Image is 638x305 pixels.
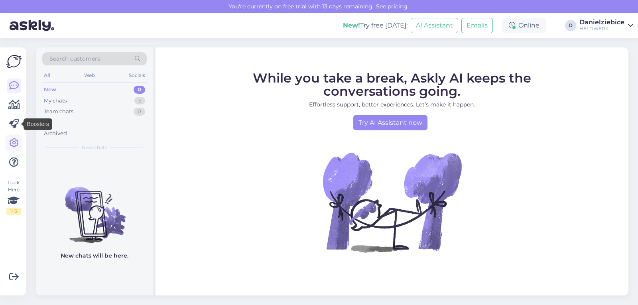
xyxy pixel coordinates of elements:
[61,252,128,260] p: New chats will be here.
[374,3,410,10] a: See pricing
[6,54,22,69] img: Askly Logo
[579,26,624,32] div: HELDWERK
[82,144,107,151] span: New chats
[134,97,145,105] div: 5
[579,19,624,26] div: Danielziebice
[217,100,567,108] p: Effortless support, better experiences. Let’s make it happen.
[134,108,145,116] div: 0
[44,97,67,105] div: My chats
[42,70,51,81] div: All
[44,86,56,94] div: New
[353,115,427,130] a: Try AI Assistant now
[411,18,458,33] button: AI Assistant
[6,179,21,215] div: Look Here
[253,70,531,98] span: While you take a break, Askly AI keeps the conversations going.
[127,70,147,81] div: Socials
[49,55,100,63] span: Search customers
[24,118,52,130] div: Boosters
[502,18,546,33] div: Online
[83,70,96,81] div: Web
[461,18,493,33] button: Emails
[579,19,633,32] a: DanielziebiceHELDWERK
[6,208,21,215] div: 1 / 3
[134,86,145,94] div: 0
[36,173,153,244] img: No chats
[565,20,576,31] div: D
[343,21,408,30] div: Try free [DATE]:
[320,130,464,274] img: No Chat active
[44,108,73,116] div: Team chats
[44,130,67,138] div: Archived
[343,22,360,29] b: New!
